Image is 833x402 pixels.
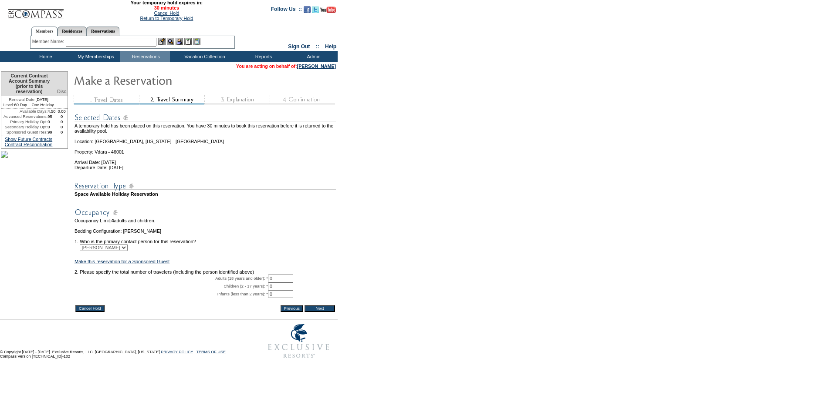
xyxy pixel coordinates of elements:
input: Next [305,305,335,312]
a: Make this reservation for a Sponsored Guest [74,259,169,264]
td: 0 [56,124,68,130]
td: Follow Us :: [271,5,302,16]
img: Make Reservation [74,71,248,89]
a: TERMS OF USE [196,350,226,354]
a: Cancel Hold [154,10,179,16]
img: Compass Home [7,2,64,20]
img: subTtlOccupancy.gif [74,207,336,218]
td: Arrival Date: [DATE] [74,154,336,165]
td: 0.00 [56,109,68,114]
a: [PERSON_NAME] [297,64,336,69]
img: subTtlResType.gif [74,181,336,191]
a: PRIVACY POLICY [161,350,193,354]
span: Level: [3,102,14,107]
span: Disc. [57,89,68,94]
a: Contract Reconciliation [5,142,53,147]
img: View [167,38,174,45]
td: Location: [GEOGRAPHIC_DATA], [US_STATE] - [GEOGRAPHIC_DATA] [74,134,336,144]
td: Occupancy Limit: adults and children. [74,218,336,223]
td: Advanced Reservations: [1,114,47,119]
div: Member Name: [32,38,66,45]
td: Departure Date: [DATE] [74,165,336,170]
td: 95 [47,114,56,119]
a: Help [325,44,336,50]
span: 4 [111,218,114,223]
td: Sponsored Guest Res: [1,130,47,135]
td: Space Available Holiday Reservation [74,191,336,197]
img: subTtlSelectedDates.gif [74,112,336,123]
td: Reservations [120,51,170,62]
a: Members [31,27,58,36]
span: 30 minutes [68,5,264,10]
td: Reports [237,51,288,62]
span: :: [316,44,319,50]
td: 2. Please specify the total number of travelers (including the person identified above) [74,269,336,275]
a: Residences [58,27,87,36]
td: Admin [288,51,338,62]
td: 0 [56,114,68,119]
td: Property: Vdara - 46001 [74,144,336,154]
img: step3_state1.gif [204,95,270,104]
td: Adults (18 years and older): * [74,275,268,282]
td: 0 [56,119,68,124]
td: 0 [47,124,56,130]
td: 99 [47,130,56,135]
img: step2_state2.gif [139,95,204,104]
img: Exclusive Resorts [260,319,338,363]
td: Infants (less than 2 years): * [74,290,268,298]
td: 60 Day – One Holiday [1,102,56,109]
td: Children (2 - 17 years): * [74,282,268,290]
img: b_edit.gif [158,38,166,45]
img: b_calculator.gif [193,38,200,45]
td: 1. Who is the primary contact person for this reservation? [74,234,336,244]
td: A temporary hold has been placed on this reservation. You have 30 minutes to book this reservatio... [74,123,336,134]
a: Reservations [87,27,119,36]
td: Secondary Holiday Opt: [1,124,47,130]
td: Primary Holiday Opt: [1,119,47,124]
input: Previous [281,305,303,312]
img: Follow us on Twitter [312,6,319,13]
a: Become our fan on Facebook [304,9,311,14]
a: Follow us on Twitter [312,9,319,14]
span: Renewal Date: [9,97,35,102]
a: Return to Temporary Hold [140,16,193,21]
img: Impersonate [176,38,183,45]
td: Vacation Collection [170,51,237,62]
a: Subscribe to our YouTube Channel [320,9,336,14]
a: Show Future Contracts [5,137,52,142]
td: Home [20,51,70,62]
img: step4_state1.gif [270,95,335,104]
td: Current Contract Account Summary (prior to this reservation) [1,72,56,96]
td: 4.50 [47,109,56,114]
a: Sign Out [288,44,310,50]
td: [DATE] [1,96,56,102]
td: My Memberships [70,51,120,62]
img: Reservations [184,38,192,45]
img: Become our fan on Facebook [304,6,311,13]
img: Kiawah_dest1_flower_test.jpg [1,151,8,158]
td: 0 [56,130,68,135]
img: step1_state3.gif [74,95,139,104]
img: Subscribe to our YouTube Channel [320,7,336,13]
td: 0 [47,119,56,124]
td: Available Days: [1,109,47,114]
input: Cancel Hold [75,305,105,312]
td: Bedding Configuration: [PERSON_NAME] [74,228,336,234]
span: You are acting on behalf of: [236,64,336,69]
